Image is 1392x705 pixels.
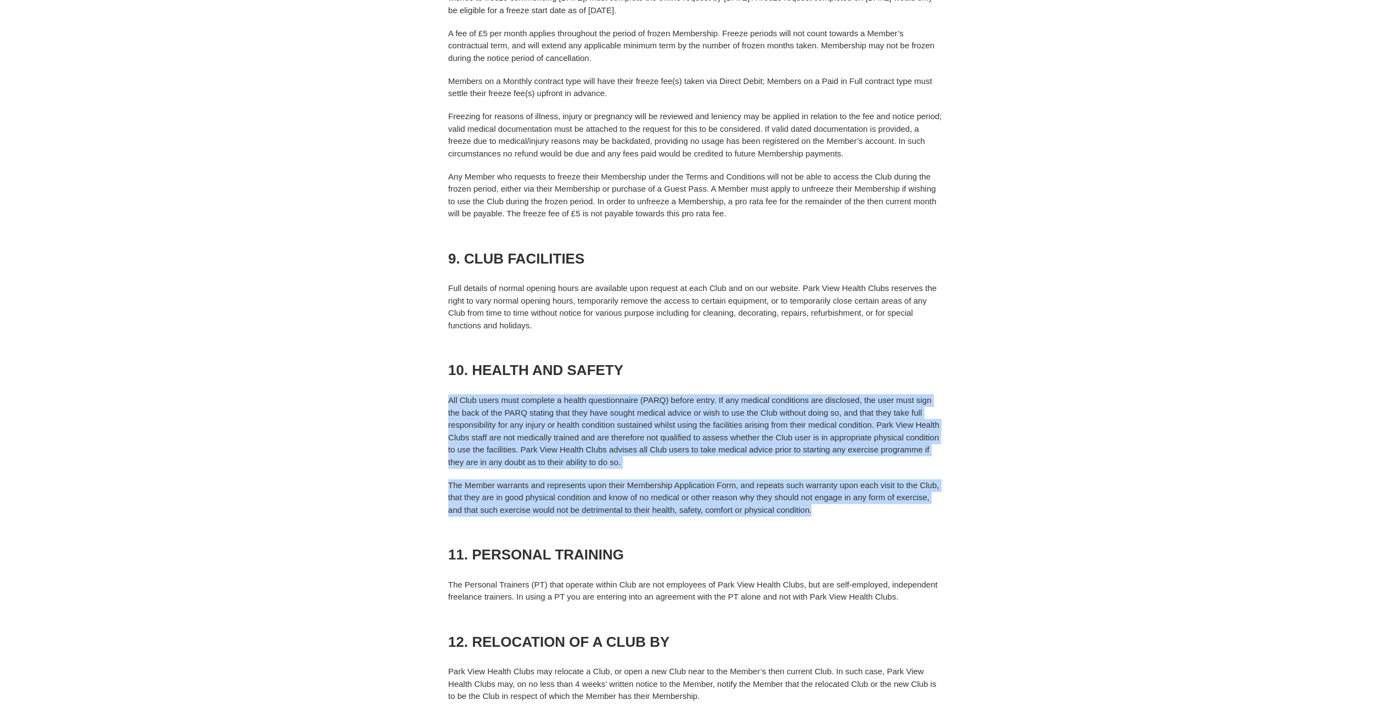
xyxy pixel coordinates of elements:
p: Members on a Monthly contract type will have their freeze fee(s) taken via Direct Debit; Members ... [448,75,944,100]
h3: 11. PERSONAL TRAINING [448,546,944,563]
p: Freezing for reasons of illness, injury or pregnancy will be reviewed and leniency may be applied... [448,110,944,160]
p: Park View Health Clubs may relocate a Club, or open a new Club near to the Member’s then current ... [448,665,944,703]
p: Full details of normal opening hours are available upon request at each Club and on our website. ... [448,282,944,332]
h3: 9. CLUB FACILITIES [448,250,944,267]
p: A fee of £5 per month applies throughout the period of frozen Membership. Freeze periods will not... [448,27,944,65]
p: All Club users must complete a health questionnaire (PARQ) before entry. If any medical condition... [448,394,944,468]
p: The Personal Trainers (PT) that operate within Club are not employees of Park View Health Clubs, ... [448,579,944,603]
p: The Member warrants and represents upon their Membership Application Form, and repeats such warra... [448,479,944,517]
h3: 10. HEALTH AND SAFETY [448,362,944,379]
p: Any Member who requests to freeze their Membership under the Terms and Conditions will not be abl... [448,171,944,220]
h3: 12. RELOCATION OF A CLUB BY [448,634,944,651]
